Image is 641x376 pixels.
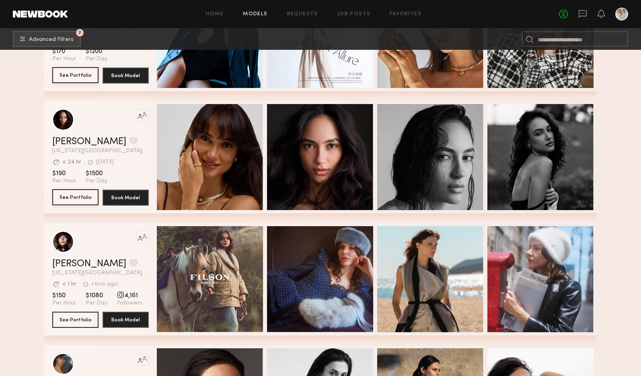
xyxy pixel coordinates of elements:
[103,67,149,84] button: Book Model
[52,178,76,185] span: Per Hour
[29,37,74,43] span: Advanced Filters
[52,67,99,84] a: See Portfolio
[52,270,149,276] span: [US_STATE][GEOGRAPHIC_DATA], [GEOGRAPHIC_DATA]
[52,47,76,55] span: $170
[13,31,81,47] button: 7Advanced Filters
[103,190,149,206] button: Book Model
[62,159,81,165] div: < 24 hr
[52,148,149,154] span: [US_STATE][GEOGRAPHIC_DATA], [GEOGRAPHIC_DATA]
[52,190,99,206] a: See Portfolio
[337,12,371,17] a: Job Posts
[96,159,114,165] div: [DATE]
[91,282,118,287] div: +1mo ago
[52,137,126,147] a: [PERSON_NAME]
[117,292,142,300] span: 4,161
[86,47,107,55] span: $1200
[86,292,107,300] span: $1080
[243,12,267,17] a: Models
[52,67,99,83] button: See Portfolio
[103,312,149,328] button: Book Model
[86,178,107,185] span: Per Day
[52,300,76,307] span: Per Hour
[62,282,76,287] div: < 1 hr
[86,170,107,178] span: $1500
[52,312,99,328] button: See Portfolio
[52,55,76,63] span: Per Hour
[390,12,421,17] a: Favorites
[86,55,107,63] span: Per Day
[52,189,99,205] button: See Portfolio
[287,12,318,17] a: Requests
[117,300,142,307] span: Followers
[52,170,76,178] span: $190
[86,300,107,307] span: Per Day
[52,259,126,269] a: [PERSON_NAME]
[206,12,224,17] a: Home
[78,31,81,35] span: 7
[52,292,76,300] span: $150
